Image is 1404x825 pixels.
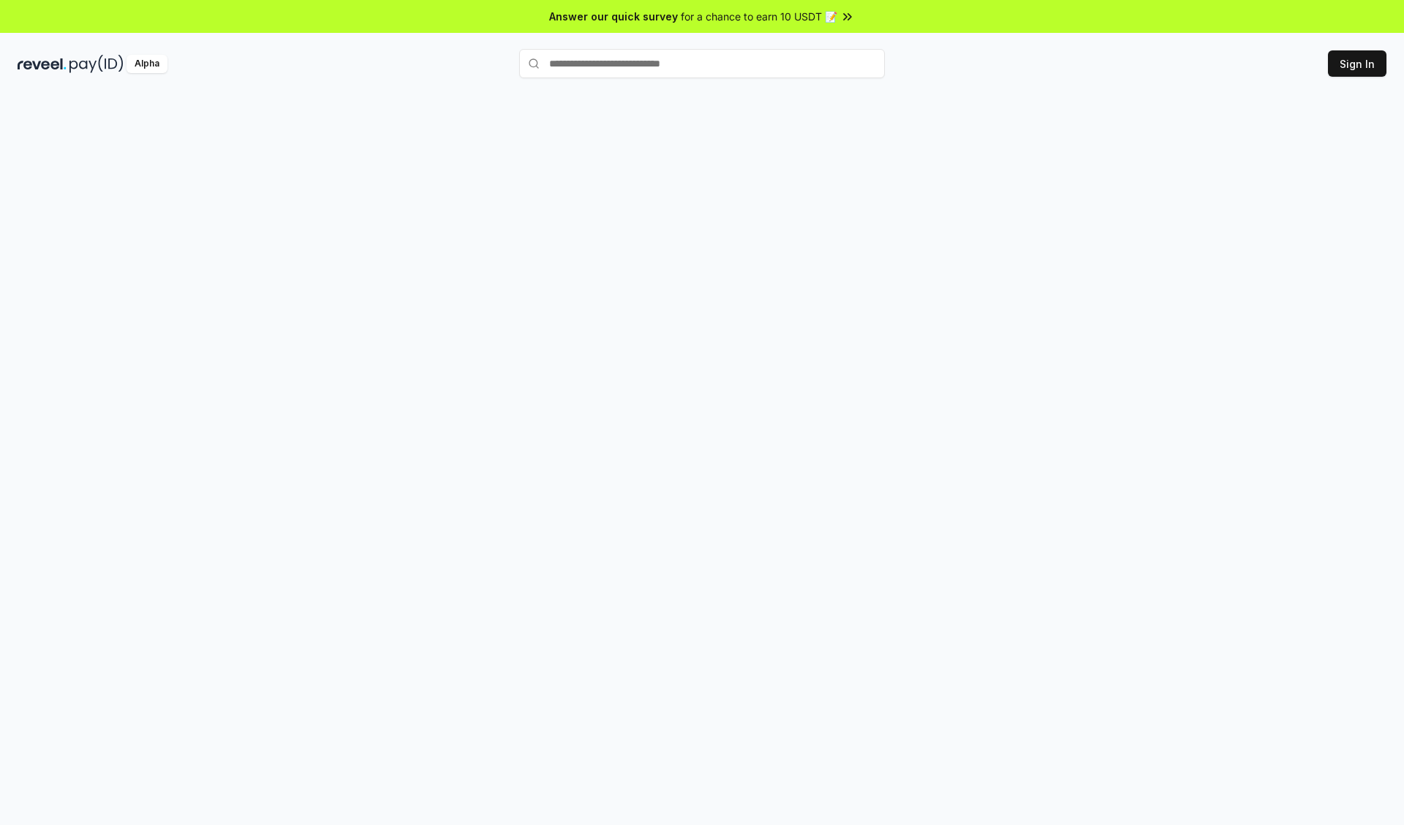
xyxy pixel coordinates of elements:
button: Sign In [1328,50,1386,77]
div: Alpha [127,55,167,73]
img: reveel_dark [18,55,67,73]
span: for a chance to earn 10 USDT 📝 [681,9,837,24]
img: pay_id [69,55,124,73]
span: Answer our quick survey [549,9,678,24]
